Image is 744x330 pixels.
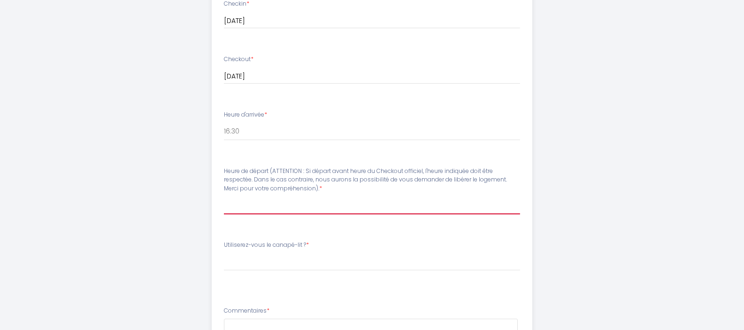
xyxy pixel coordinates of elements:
[224,306,269,315] label: Commentaires
[224,110,267,119] label: Heure d'arrivée
[224,241,309,250] label: Utiliserez-vous le canapé-lit ?
[224,167,520,194] label: Heure de départ (ATTENTION : Si départ avant heure du Checkout officiel, l'heure indiquée doit êt...
[224,55,253,64] label: Checkout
